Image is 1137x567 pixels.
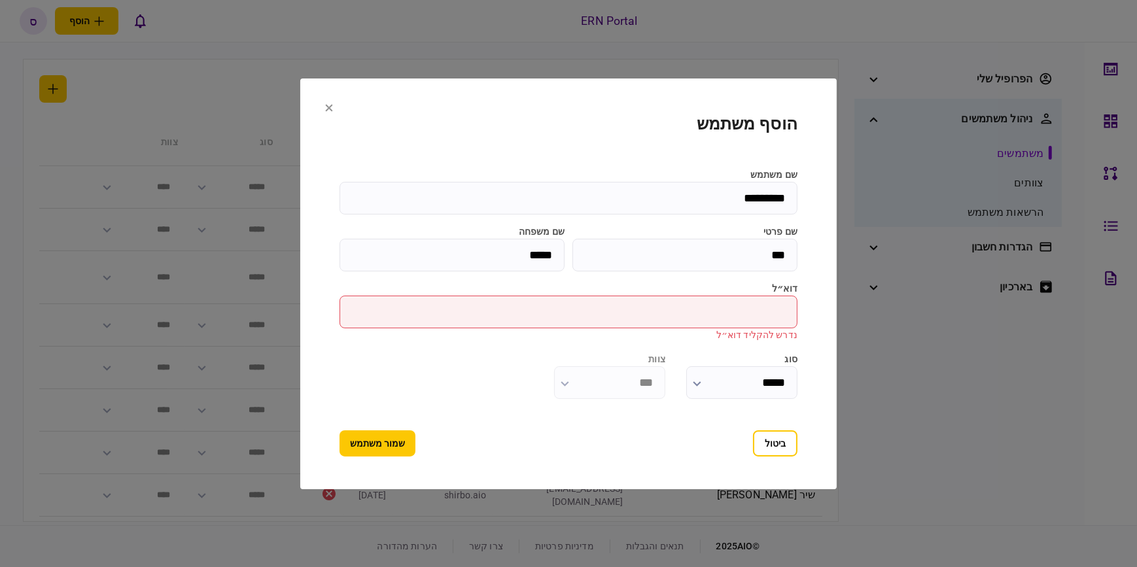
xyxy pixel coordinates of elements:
input: סוג [686,366,797,399]
input: דוא״ל [340,296,797,328]
button: ביטול [753,430,797,456]
label: סוג [686,352,797,366]
label: שם משפחה [340,225,565,239]
input: שם פרטי [572,239,797,271]
button: שמור משתמש [340,430,415,456]
div: נדרש להקליד דוא״ל [340,328,797,342]
label: שם פרטי [572,225,797,239]
label: צוות [554,352,665,366]
div: הוסף משתמש [340,111,797,137]
input: שם משתמש [340,182,797,215]
input: צוות [554,366,665,399]
label: דוא״ל [340,282,797,296]
input: שם משפחה [340,239,565,271]
label: שם משתמש [340,168,797,182]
